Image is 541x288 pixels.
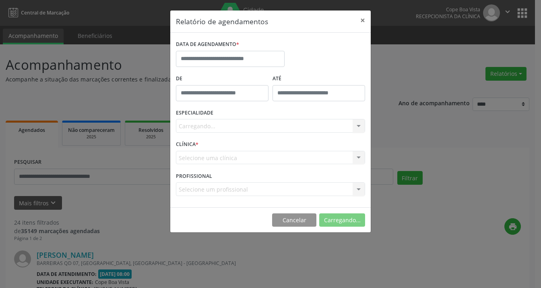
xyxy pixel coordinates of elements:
[355,10,371,30] button: Close
[319,213,365,227] button: Carregando...
[176,170,212,182] label: PROFISSIONAL
[176,138,198,151] label: CLÍNICA
[176,16,268,27] h5: Relatório de agendamentos
[176,107,213,119] label: ESPECIALIDADE
[273,73,365,85] label: ATÉ
[176,73,268,85] label: De
[176,38,239,51] label: DATA DE AGENDAMENTO
[272,213,316,227] button: Cancelar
